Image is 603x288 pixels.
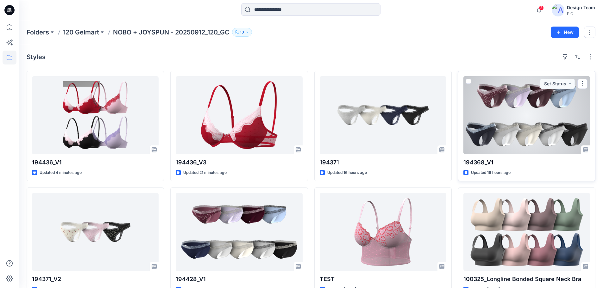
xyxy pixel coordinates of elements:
[32,275,159,284] p: 194371_V2
[183,169,227,176] p: Updated 21 minutes ago
[463,76,590,154] a: 194368_V1
[471,169,511,176] p: Updated 16 hours ago
[567,11,595,16] div: PIC
[63,28,99,37] a: 120 Gelmart
[551,27,579,38] button: New
[27,53,46,61] h4: Styles
[463,158,590,167] p: 194368_V1
[32,158,159,167] p: 194436_V1
[176,275,302,284] p: 194428_V1
[40,169,82,176] p: Updated 4 minutes ago
[176,158,302,167] p: 194436_V3
[32,76,159,154] a: 194436_V1
[320,193,446,271] a: TEST
[552,4,564,16] img: avatar
[463,193,590,271] a: 100325_Longline Bonded Square Neck Bra
[567,4,595,11] div: Design Team
[539,5,544,10] span: 2
[232,28,252,37] button: 10
[320,76,446,154] a: 194371
[27,28,49,37] a: Folders
[327,169,367,176] p: Updated 16 hours ago
[320,275,446,284] p: TEST
[113,28,229,37] p: NOBO + JOYSPUN - 20250912_120_GC
[176,76,302,154] a: 194436_V3
[176,193,302,271] a: 194428_V1
[240,29,244,36] p: 10
[320,158,446,167] p: 194371
[32,193,159,271] a: 194371_V2
[463,275,590,284] p: 100325_Longline Bonded Square Neck Bra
